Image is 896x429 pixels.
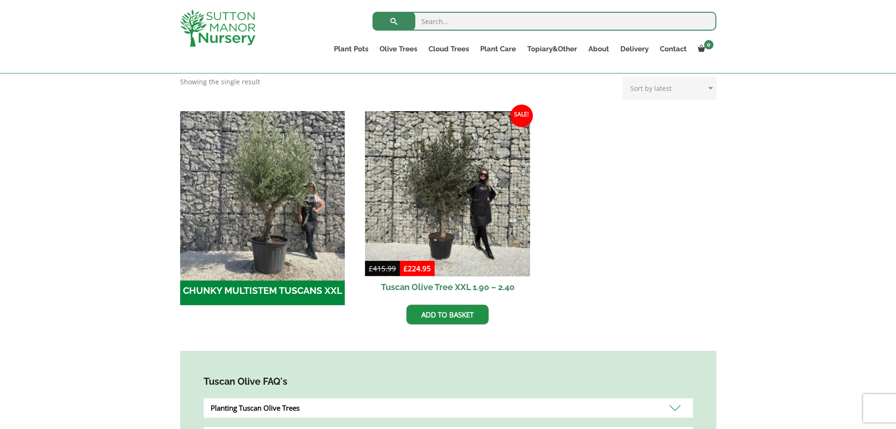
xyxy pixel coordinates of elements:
[406,305,489,324] a: Add to basket: “Tuscan Olive Tree XXL 1.90 - 2.40”
[522,42,583,56] a: Topiary&Other
[583,42,615,56] a: About
[475,42,522,56] a: Plant Care
[615,42,654,56] a: Delivery
[180,276,345,306] h2: CHUNKY MULTISTEM TUSCANS XXL
[374,42,423,56] a: Olive Trees
[180,9,255,47] img: logo
[204,374,693,389] h4: Tuscan Olive FAQ's
[510,105,533,127] span: Sale!
[404,264,408,273] span: £
[180,76,260,88] p: Showing the single result
[423,42,475,56] a: Cloud Trees
[176,107,349,280] img: CHUNKY MULTISTEM TUSCANS XXL
[369,264,373,273] span: £
[365,111,530,298] a: Sale! Tuscan Olive Tree XXL 1.90 – 2.40
[654,42,692,56] a: Contact
[328,42,374,56] a: Plant Pots
[369,264,396,273] bdi: 415.99
[704,40,714,49] span: 0
[692,42,716,56] a: 0
[204,398,693,418] div: Planting Tuscan Olive Trees
[365,111,530,276] img: Tuscan Olive Tree XXL 1.90 - 2.40
[180,111,345,305] a: Visit product category CHUNKY MULTISTEM TUSCANS XXL
[623,76,716,100] select: Shop order
[373,12,716,31] input: Search...
[365,276,530,298] h2: Tuscan Olive Tree XXL 1.90 – 2.40
[404,264,431,273] bdi: 224.95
